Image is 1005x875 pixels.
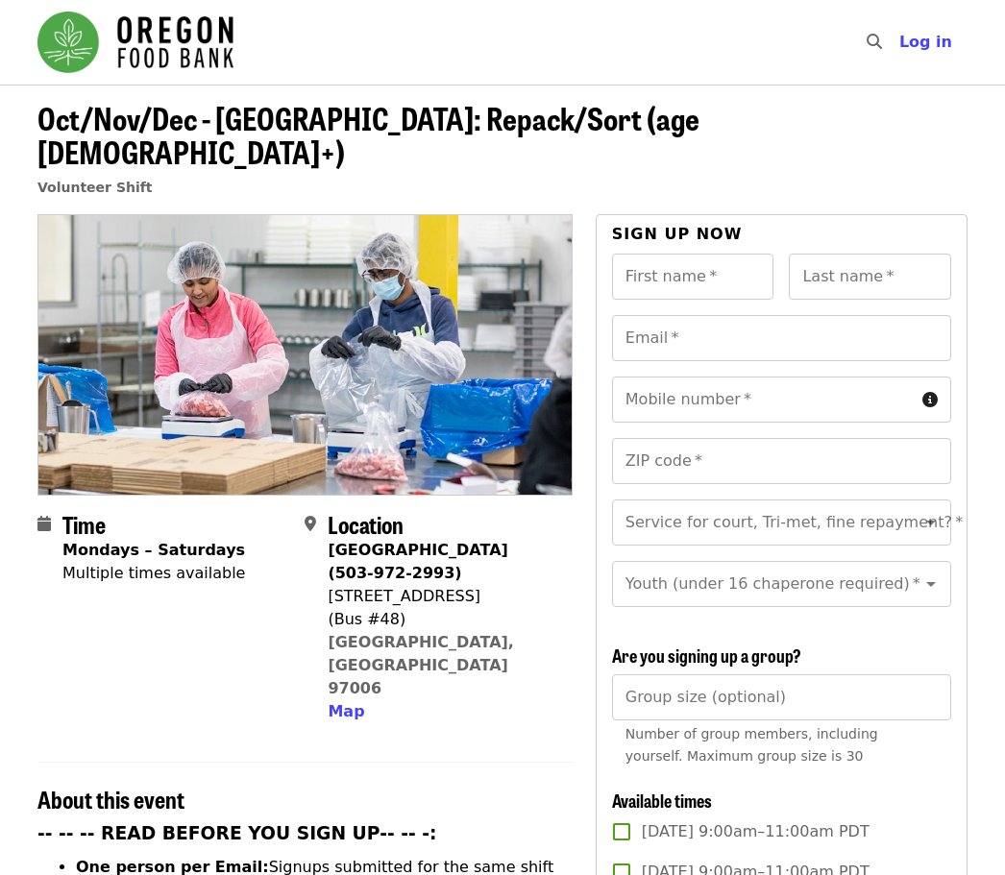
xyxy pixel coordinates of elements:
i: calendar icon [37,515,51,533]
img: Oct/Nov/Dec - Beaverton: Repack/Sort (age 10+) organized by Oregon Food Bank [38,215,572,494]
button: Map [328,700,364,723]
span: Number of group members, including yourself. Maximum group size is 30 [625,726,878,764]
input: Last name [789,254,951,300]
i: circle-info icon [922,391,938,409]
input: Search [894,19,909,65]
span: Log in [899,33,952,51]
i: search icon [867,33,882,51]
input: ZIP code [612,438,951,484]
div: [STREET_ADDRESS] [328,585,556,608]
span: About this event [37,782,184,815]
i: map-marker-alt icon [305,515,316,533]
strong: -- -- -- READ BEFORE YOU SIGN UP-- -- -: [37,823,437,843]
span: [DATE] 9:00am–11:00am PDT [642,820,870,843]
span: Sign up now [612,225,743,243]
input: Mobile number [612,377,915,423]
div: (Bus #48) [328,608,556,631]
strong: [GEOGRAPHIC_DATA] (503-972-2993) [328,541,507,582]
a: [GEOGRAPHIC_DATA], [GEOGRAPHIC_DATA] 97006 [328,633,514,697]
input: [object Object] [612,674,951,720]
img: Oregon Food Bank - Home [37,12,233,73]
button: Open [918,509,944,536]
input: First name [612,254,774,300]
span: Available times [612,788,712,813]
button: Open [918,571,944,597]
span: Location [328,507,404,541]
strong: Mondays – Saturdays [62,541,245,559]
button: Log in [884,23,968,61]
input: Email [612,315,951,361]
span: Oct/Nov/Dec - [GEOGRAPHIC_DATA]: Repack/Sort (age [DEMOGRAPHIC_DATA]+) [37,95,699,174]
span: Time [62,507,106,541]
div: Multiple times available [62,562,245,585]
span: Are you signing up a group? [612,643,801,668]
span: Map [328,702,364,720]
a: Volunteer Shift [37,180,153,195]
